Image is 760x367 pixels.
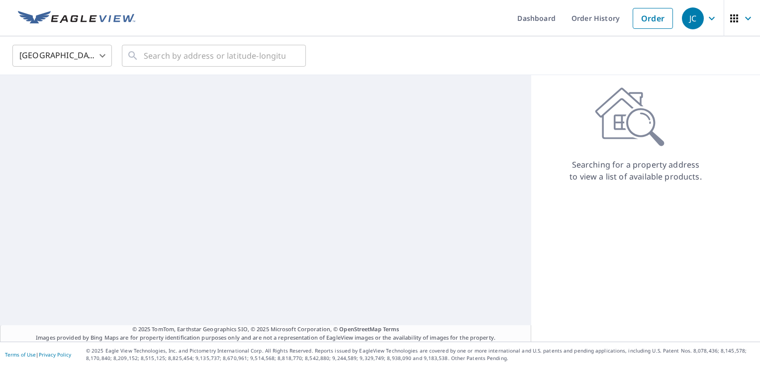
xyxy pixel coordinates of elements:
a: Terms of Use [5,351,36,358]
p: © 2025 Eagle View Technologies, Inc. and Pictometry International Corp. All Rights Reserved. Repo... [86,347,755,362]
img: EV Logo [18,11,135,26]
p: Searching for a property address to view a list of available products. [569,159,702,183]
a: Terms [383,325,399,333]
span: © 2025 TomTom, Earthstar Geographics SIO, © 2025 Microsoft Corporation, © [132,325,399,334]
div: JC [682,7,704,29]
p: | [5,352,71,358]
a: Order [633,8,673,29]
input: Search by address or latitude-longitude [144,42,285,70]
a: OpenStreetMap [339,325,381,333]
div: [GEOGRAPHIC_DATA] [12,42,112,70]
a: Privacy Policy [39,351,71,358]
